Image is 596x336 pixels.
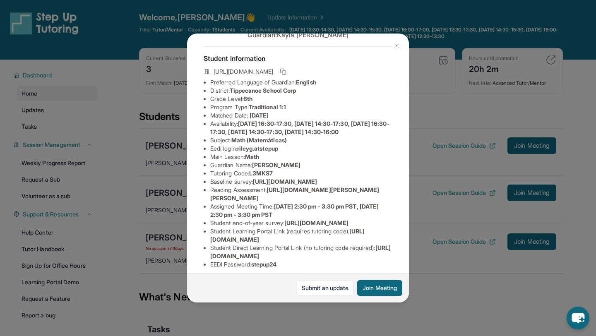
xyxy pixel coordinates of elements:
[210,178,392,186] li: Baseline survey :
[230,87,296,94] span: Tippecanoe School Corp
[210,120,389,135] span: [DATE] 16:30-17:30, [DATE] 14:30-17:30, [DATE] 16:30-17:30, [DATE] 14:30-17:30, [DATE] 14:30-16:00
[210,202,392,219] li: Assigned Meeting Time :
[210,86,392,95] li: District:
[237,145,278,152] span: rileyg.atstepup
[210,227,392,244] li: Student Learning Portal Link (requires tutoring code) :
[251,261,277,268] span: stepup24
[204,53,392,63] h4: Student Information
[210,260,392,269] li: EEDI Password :
[210,186,380,202] span: [URL][DOMAIN_NAME][PERSON_NAME][PERSON_NAME]
[296,280,354,296] a: Submit an update
[252,161,300,168] span: [PERSON_NAME]
[210,95,392,103] li: Grade Level:
[357,280,402,296] button: Join Meeting
[204,30,392,40] p: Guardian: Kayla [PERSON_NAME]
[284,219,348,226] span: [URL][DOMAIN_NAME]
[296,79,316,86] span: English
[210,136,392,144] li: Subject :
[245,153,259,160] span: Math
[214,67,273,76] span: [URL][DOMAIN_NAME]
[210,203,379,218] span: [DATE] 2:30 pm - 3:30 pm PST, [DATE] 2:30 pm - 3:30 pm PST
[249,170,273,177] span: L3MKS7
[278,67,288,77] button: Copy link
[210,153,392,161] li: Main Lesson :
[210,111,392,120] li: Matched Date:
[393,43,400,49] img: Close Icon
[253,178,317,185] span: [URL][DOMAIN_NAME]
[210,169,392,178] li: Tutoring Code :
[210,78,392,86] li: Preferred Language of Guardian:
[210,144,392,153] li: Eedi login :
[210,186,392,202] li: Reading Assessment :
[210,219,392,227] li: Student end-of-year survey :
[210,244,392,260] li: Student Direct Learning Portal Link (no tutoring code required) :
[567,307,589,329] button: chat-button
[210,120,392,136] li: Availability:
[249,103,286,110] span: Traditional 1:1
[231,137,287,144] span: Math (Matemáticas)
[210,103,392,111] li: Program Type:
[250,112,269,119] span: [DATE]
[210,161,392,169] li: Guardian Name :
[243,95,252,102] span: 6th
